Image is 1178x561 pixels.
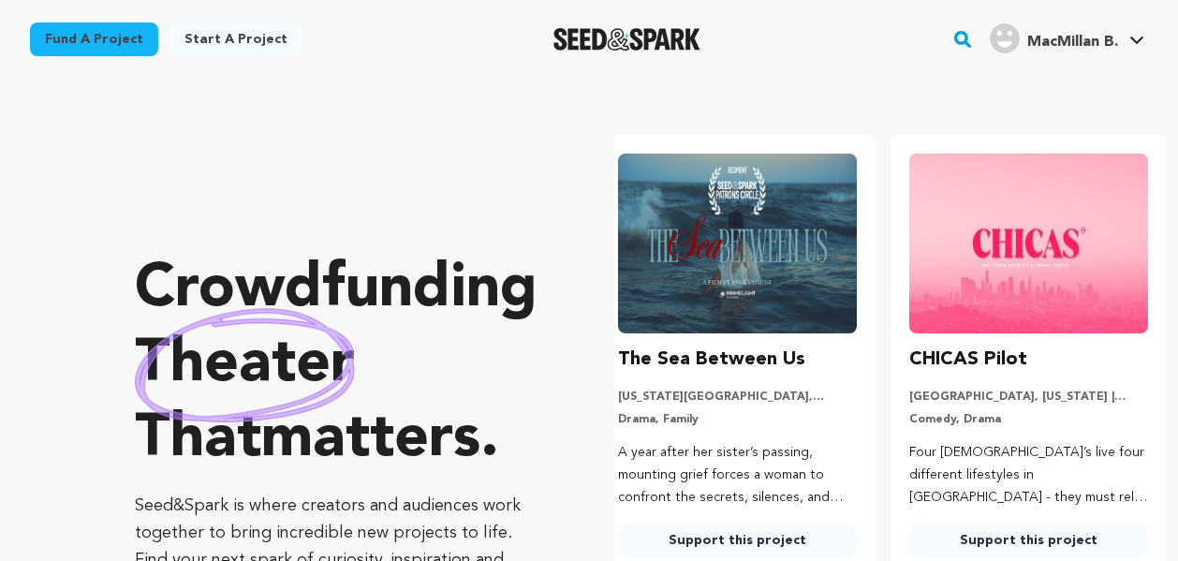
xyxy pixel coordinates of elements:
img: user.png [990,23,1020,53]
img: CHICAS Pilot image [909,154,1148,333]
a: Fund a project [30,22,158,56]
h3: CHICAS Pilot [909,345,1027,375]
img: Seed&Spark Logo Dark Mode [553,28,700,51]
h3: The Sea Between Us [618,345,805,375]
p: Comedy, Drama [909,412,1148,427]
p: Crowdfunding that . [135,253,539,478]
img: The Sea Between Us image [618,154,857,333]
a: Seed&Spark Homepage [553,28,700,51]
p: A year after her sister’s passing, mounting grief forces a woman to confront the secrets, silence... [618,442,857,509]
a: MacMillan B.'s Profile [986,20,1148,53]
p: Four [DEMOGRAPHIC_DATA]’s live four different lifestyles in [GEOGRAPHIC_DATA] - they must rely on... [909,442,1148,509]
span: matters [261,410,480,470]
p: Drama, Family [618,412,857,427]
p: [GEOGRAPHIC_DATA], [US_STATE] | Series [909,390,1148,405]
img: hand sketched image [135,308,355,421]
a: Support this project [618,524,857,557]
div: MacMillan B.'s Profile [990,23,1118,53]
a: Support this project [909,524,1148,557]
a: Start a project [169,22,302,56]
span: MacMillan B.'s Profile [986,20,1148,59]
p: [US_STATE][GEOGRAPHIC_DATA], [US_STATE] | Film Short [618,390,857,405]
span: MacMillan B. [1027,35,1118,50]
